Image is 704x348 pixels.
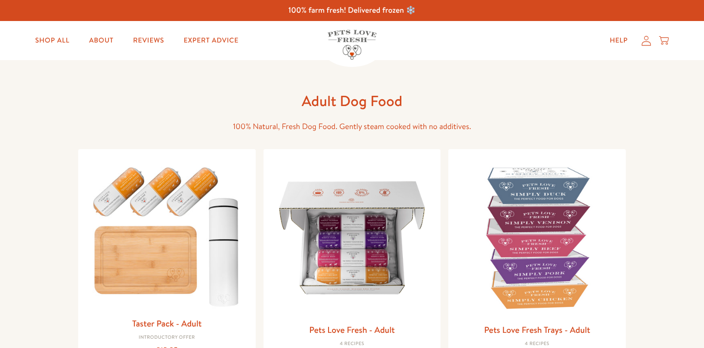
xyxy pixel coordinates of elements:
[27,31,77,50] a: Shop All
[484,324,590,336] a: Pets Love Fresh Trays - Adult
[86,157,248,312] img: Taster Pack - Adult
[125,31,172,50] a: Reviews
[328,30,376,60] img: Pets Love Fresh
[456,157,618,319] img: Pets Love Fresh Trays - Adult
[132,317,201,329] a: Taster Pack - Adult
[271,157,433,319] img: Pets Love Fresh - Adult
[233,121,471,132] span: 100% Natural, Fresh Dog Food. Gently steam cooked with no additives.
[176,31,246,50] a: Expert Advice
[602,31,636,50] a: Help
[456,341,618,347] div: 4 Recipes
[309,324,395,336] a: Pets Love Fresh - Adult
[81,31,121,50] a: About
[86,335,248,341] div: Introductory Offer
[271,341,433,347] div: 4 Recipes
[196,91,508,110] h1: Adult Dog Food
